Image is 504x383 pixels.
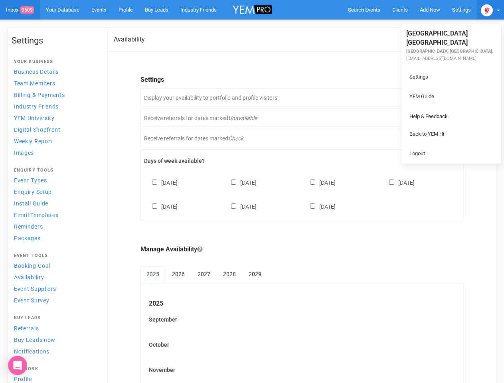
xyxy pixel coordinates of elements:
[12,209,99,220] a: Email Templates
[14,367,97,371] h4: Network
[12,66,99,77] a: Business Details
[14,59,97,64] h4: Your Business
[12,283,99,294] a: Event Suppliers
[12,186,99,197] a: Enquiry Setup
[228,135,243,142] em: Check
[12,36,99,45] h1: Settings
[12,260,99,271] a: Booking Goal
[14,348,49,355] span: Notifications
[12,272,99,282] a: Availability
[14,200,48,207] span: Install Guide
[403,146,499,162] a: Logout
[166,266,191,282] a: 2026
[140,129,464,147] div: Receive referrals for dates marked
[149,341,455,349] label: October
[140,75,464,85] legend: Settings
[223,202,257,211] label: [DATE]
[403,69,499,85] a: Settings
[14,297,49,304] span: Event Survey
[12,136,99,146] a: Weekly Report
[420,7,440,13] span: Add New
[12,323,99,334] a: Referrals
[12,346,99,357] a: Notifications
[14,253,97,258] h4: Event Tools
[12,101,99,112] a: Industry Friends
[406,30,468,46] span: [GEOGRAPHIC_DATA] [GEOGRAPHIC_DATA]
[12,233,99,243] a: Packages
[20,6,34,14] span: 9509
[217,266,242,282] a: 2028
[152,203,157,209] input: [DATE]
[14,138,53,144] span: Weekly Report
[12,198,99,209] a: Install Guide
[14,212,59,218] span: Email Templates
[310,203,315,209] input: [DATE]
[149,366,455,374] label: November
[12,295,99,306] a: Event Survey
[12,334,99,345] a: Buy Leads now
[223,178,257,187] label: [DATE]
[114,36,145,43] h2: Availability
[310,180,315,185] input: [DATE]
[12,147,99,158] a: Images
[12,113,99,123] a: YEM University
[231,203,236,209] input: [DATE]
[14,69,59,75] span: Business Details
[14,223,43,230] span: Reminders
[14,316,97,320] h4: Buy Leads
[403,89,499,105] a: YEM Guide
[12,124,99,135] a: Digital Shopfront
[152,180,157,185] input: [DATE]
[392,7,408,13] span: Clients
[381,178,415,187] label: [DATE]
[12,221,99,232] a: Reminders
[192,266,216,282] a: 2027
[140,109,464,127] div: Receive referrals for dates marked
[403,109,499,124] a: Help & Feedback
[8,356,27,375] div: Open Intercom Messenger
[12,89,99,100] a: Billing & Payments
[406,49,493,54] small: [GEOGRAPHIC_DATA] [GEOGRAPHIC_DATA].
[389,180,394,185] input: [DATE]
[302,178,336,187] label: [DATE]
[144,157,460,165] label: Days of week available?
[14,168,97,173] h4: Enquiry Tools
[14,126,61,133] span: Digital Shopfront
[12,175,99,186] a: Event Types
[243,266,267,282] a: 2029
[302,202,336,211] label: [DATE]
[12,78,99,89] a: Team Members
[231,180,236,185] input: [DATE]
[14,263,50,269] span: Booking Goal
[140,88,464,107] div: Display your availability to portfolio and profile visitors
[149,316,455,324] label: September
[228,115,257,121] em: Unavailable
[348,7,380,13] span: Search Events
[14,189,52,195] span: Enquiry Setup
[14,80,55,87] span: Team Members
[14,92,65,98] span: Billing & Payments
[14,274,44,280] span: Availability
[14,235,41,241] span: Packages
[481,4,493,16] img: open-uri20250107-2-1pbi2ie
[149,299,455,308] legend: 2025
[14,177,47,184] span: Event Types
[14,150,34,156] span: Images
[140,245,464,254] legend: Manage Availability
[406,56,476,61] small: [EMAIL_ADDRESS][DOMAIN_NAME]
[144,178,178,187] label: [DATE]
[140,266,165,283] a: 2025
[403,126,499,142] a: Back to YEM Hi
[144,202,178,211] label: [DATE]
[14,286,56,292] span: Event Suppliers
[14,115,55,121] span: YEM University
